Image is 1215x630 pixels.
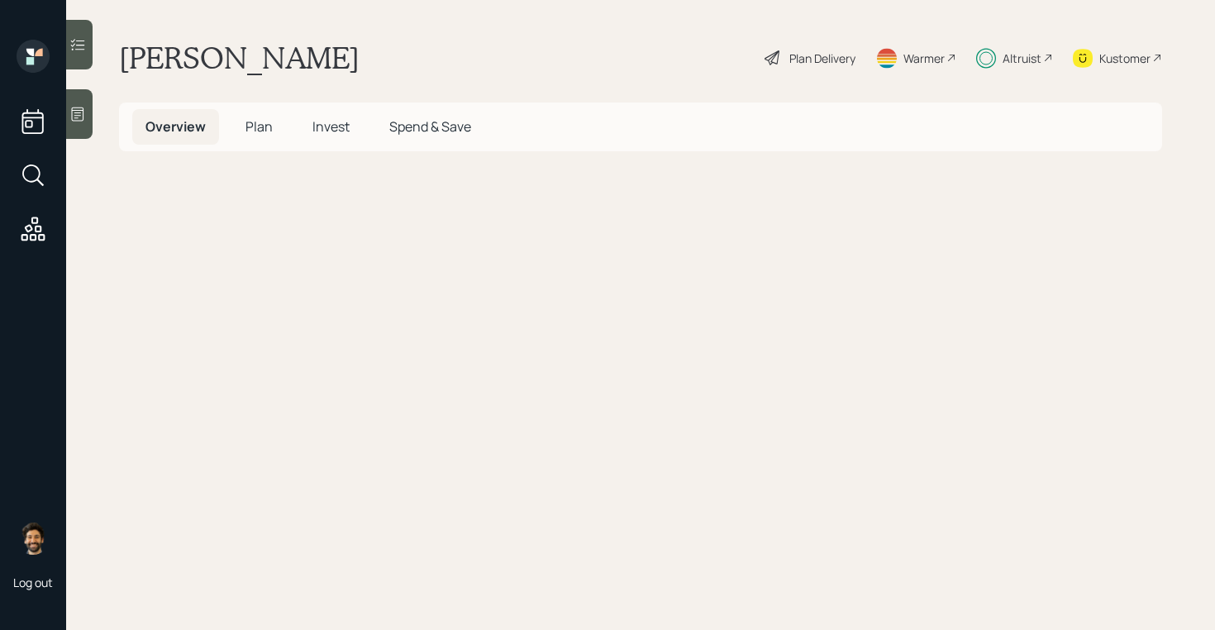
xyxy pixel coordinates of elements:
[312,117,350,136] span: Invest
[389,117,471,136] span: Spend & Save
[1099,50,1151,67] div: Kustomer
[119,40,360,76] h1: [PERSON_NAME]
[903,50,945,67] div: Warmer
[145,117,206,136] span: Overview
[789,50,855,67] div: Plan Delivery
[245,117,273,136] span: Plan
[17,522,50,555] img: eric-schwartz-headshot.png
[13,575,53,590] div: Log out
[1003,50,1041,67] div: Altruist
